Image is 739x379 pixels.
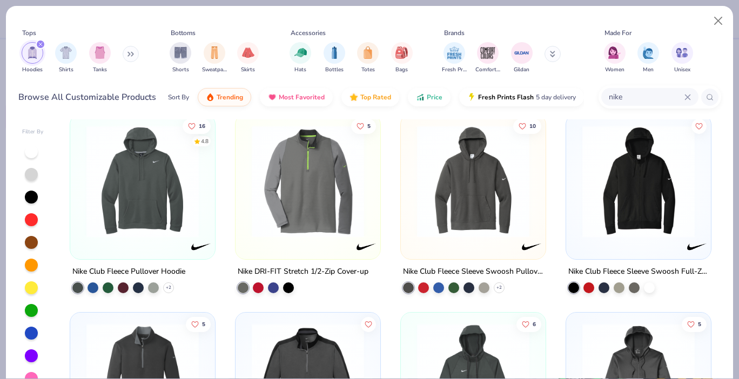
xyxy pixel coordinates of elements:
[467,93,476,101] img: flash.gif
[608,91,684,103] input: Try "T-Shirt"
[642,46,654,59] img: Men Image
[202,42,227,74] div: filter for Sweatpants
[395,66,408,74] span: Bags
[369,125,493,238] img: 72b368a1-53d8-41da-8eaf-e38a6d708240
[362,46,374,59] img: Totes Image
[604,42,626,74] div: filter for Women
[475,42,500,74] button: filter button
[459,88,584,106] button: Fresh Prints Flash5 day delivery
[604,28,631,38] div: Made For
[186,316,211,331] button: Like
[237,42,259,74] div: filter for Skirts
[324,42,345,74] div: filter for Bottles
[446,45,462,61] img: Fresh Prints Image
[174,46,187,59] img: Shorts Image
[391,42,413,74] div: filter for Bags
[26,46,38,59] img: Hoodies Image
[350,93,358,101] img: TopRated.gif
[408,88,451,106] button: Price
[268,93,277,101] img: most_fav.gif
[22,66,43,74] span: Hoodies
[190,236,212,258] img: Nike logo
[290,42,311,74] div: filter for Hats
[533,321,536,327] span: 6
[241,66,255,74] span: Skirts
[81,125,204,238] img: f5a80208-268d-4224-a884-aa730424e3b6
[403,265,543,279] div: Nike Club Fleece Sleeve Swoosh Pullover Hoodie
[22,42,43,74] button: filter button
[279,93,325,101] span: Most Favorited
[183,118,211,133] button: Like
[442,66,467,74] span: Fresh Prints
[391,42,413,74] button: filter button
[55,42,77,74] div: filter for Shirts
[643,66,654,74] span: Men
[170,42,191,74] div: filter for Shorts
[94,46,106,59] img: Tanks Image
[637,42,659,74] button: filter button
[294,66,306,74] span: Hats
[168,92,189,102] div: Sort By
[203,321,206,327] span: 5
[202,66,227,74] span: Sweatpants
[55,42,77,74] button: filter button
[529,123,536,128] span: 10
[395,46,407,59] img: Bags Image
[637,42,659,74] div: filter for Men
[516,316,541,331] button: Like
[324,42,345,74] button: filter button
[698,321,701,327] span: 5
[328,46,340,59] img: Bottles Image
[357,42,379,74] div: filter for Totes
[199,123,206,128] span: 16
[22,28,36,38] div: Tops
[59,66,73,74] span: Shirts
[475,66,500,74] span: Comfort Colors
[18,91,156,104] div: Browse All Customizable Products
[605,66,624,74] span: Women
[671,42,693,74] div: filter for Unisex
[442,42,467,74] div: filter for Fresh Prints
[93,66,107,74] span: Tanks
[355,236,377,258] img: Nike logo
[480,45,496,61] img: Comfort Colors Image
[325,66,344,74] span: Bottles
[238,265,368,279] div: Nike DRI-FIT Stretch 1/2-Zip Cover-up
[514,66,529,74] span: Gildan
[198,88,251,106] button: Trending
[442,42,467,74] button: filter button
[361,316,376,331] button: Like
[294,46,307,59] img: Hats Image
[246,125,369,238] img: 666e2da9-a0b9-4c64-b865-af607bb5de4e
[412,125,535,238] img: 2f0df892-e59d-4e3b-9df8-e7a897acb01d
[367,123,371,128] span: 5
[708,11,729,31] button: Close
[166,285,171,291] span: + 2
[521,236,542,258] img: Nike logo
[496,285,502,291] span: + 2
[671,42,693,74] button: filter button
[260,88,333,106] button: Most Favorited
[217,93,243,101] span: Trending
[513,118,541,133] button: Like
[427,93,442,101] span: Price
[22,42,43,74] div: filter for Hoodies
[351,118,376,133] button: Like
[170,42,191,74] button: filter button
[361,66,375,74] span: Totes
[22,128,44,136] div: Filter By
[237,42,259,74] button: filter button
[608,46,621,59] img: Women Image
[676,46,688,59] img: Unisex Image
[536,91,576,104] span: 5 day delivery
[202,42,227,74] button: filter button
[206,93,214,101] img: trending.gif
[60,46,72,59] img: Shirts Image
[201,137,209,145] div: 4.8
[475,42,500,74] div: filter for Comfort Colors
[674,66,690,74] span: Unisex
[171,28,196,38] div: Bottoms
[444,28,465,38] div: Brands
[89,42,111,74] button: filter button
[290,42,311,74] button: filter button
